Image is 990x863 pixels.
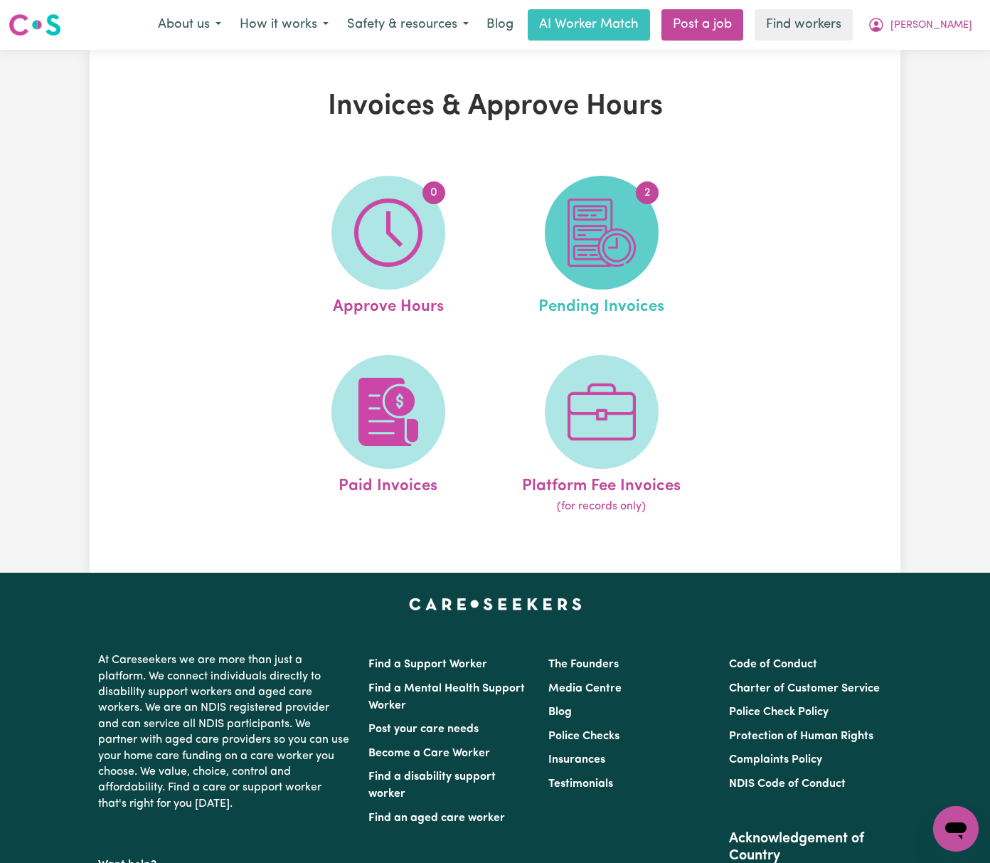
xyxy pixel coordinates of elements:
a: Media Centre [548,683,622,694]
a: Find an aged care worker [368,812,505,824]
button: Safety & resources [338,10,478,40]
a: Find a Support Worker [368,659,487,670]
a: Police Check Policy [729,706,829,718]
p: At Careseekers we are more than just a platform. We connect individuals directly to disability su... [98,647,351,817]
a: Blog [478,9,522,41]
span: Platform Fee Invoices [522,469,681,499]
a: The Founders [548,659,619,670]
span: 0 [422,181,445,204]
a: NDIS Code of Conduct [729,778,846,790]
button: How it works [230,10,338,40]
iframe: Button to launch messaging window [933,806,979,852]
button: My Account [858,10,981,40]
span: Approve Hours [333,290,444,319]
a: Testimonials [548,778,613,790]
a: Protection of Human Rights [729,731,873,742]
span: (for records only) [557,498,646,515]
a: Charter of Customer Service [729,683,880,694]
span: [PERSON_NAME] [890,18,972,33]
a: Insurances [548,754,605,766]
a: Post a job [661,9,743,41]
a: Careseekers home page [409,598,582,610]
a: Find a disability support worker [368,771,496,800]
a: Careseekers logo [9,9,61,41]
button: About us [149,10,230,40]
span: 2 [636,181,659,204]
a: Find workers [755,9,853,41]
a: Blog [548,706,572,718]
img: Careseekers logo [9,12,61,38]
span: Paid Invoices [339,469,437,499]
span: Pending Invoices [538,290,664,319]
a: Become a Care Worker [368,748,490,759]
a: AI Worker Match [528,9,650,41]
a: Code of Conduct [729,659,817,670]
a: Complaints Policy [729,754,822,766]
a: Paid Invoices [286,355,491,516]
a: Platform Fee Invoices(for records only) [499,355,704,516]
a: Find a Mental Health Support Worker [368,683,525,711]
h1: Invoices & Approve Hours [233,90,757,124]
a: Police Checks [548,731,619,742]
a: Pending Invoices [499,176,704,319]
a: Approve Hours [286,176,491,319]
a: Post your care needs [368,724,479,735]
